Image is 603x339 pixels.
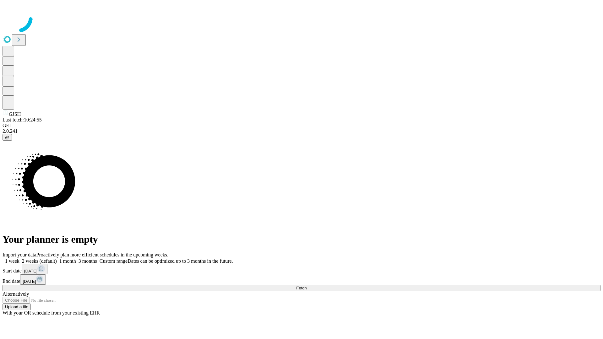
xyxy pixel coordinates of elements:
[128,258,233,264] span: Dates can be optimized up to 3 months in the future.
[59,258,76,264] span: 1 month
[5,258,19,264] span: 1 week
[3,234,600,245] h1: Your planner is empty
[3,117,42,122] span: Last fetch: 10:24:55
[24,269,37,273] span: [DATE]
[296,286,307,290] span: Fetch
[3,134,12,141] button: @
[3,274,600,285] div: End date
[22,264,47,274] button: [DATE]
[3,285,600,291] button: Fetch
[36,252,168,257] span: Proactively plan more efficient schedules in the upcoming weeks.
[9,111,21,117] span: GJSH
[3,304,31,310] button: Upload a file
[22,258,57,264] span: 2 weeks (default)
[20,274,46,285] button: [DATE]
[3,123,600,128] div: GEI
[3,264,600,274] div: Start date
[100,258,128,264] span: Custom range
[3,128,600,134] div: 2.0.241
[79,258,97,264] span: 3 months
[3,252,36,257] span: Import your data
[5,135,9,140] span: @
[3,310,100,315] span: With your OR schedule from your existing EHR
[3,291,29,297] span: Alternatively
[23,279,36,284] span: [DATE]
